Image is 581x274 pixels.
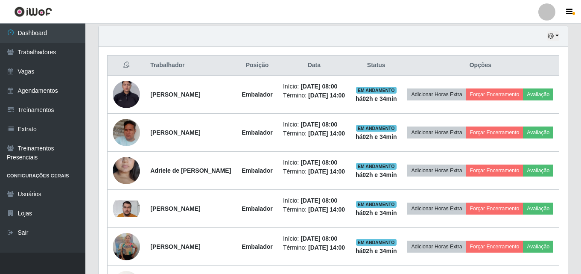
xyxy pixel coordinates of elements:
time: [DATE] 14:00 [308,92,345,99]
img: CoreUI Logo [14,6,52,17]
button: Avaliação [523,241,553,253]
button: Forçar Encerramento [466,88,523,100]
strong: Embalador [242,167,272,174]
span: EM ANDAMENTO [356,125,397,132]
button: Adicionar Horas Extra [407,127,466,138]
strong: Embalador [242,91,272,98]
li: Término: [283,167,345,176]
th: Status [350,56,402,76]
strong: [PERSON_NAME] [150,129,200,136]
li: Início: [283,82,345,91]
strong: Embalador [242,129,272,136]
strong: há 02 h e 34 min [356,247,397,254]
time: [DATE] 14:00 [308,130,345,137]
time: [DATE] 08:00 [301,121,337,128]
button: Adicionar Horas Extra [407,165,466,177]
li: Término: [283,205,345,214]
button: Forçar Encerramento [466,165,523,177]
strong: há 02 h e 34 min [356,95,397,102]
strong: há 02 h e 34 min [356,209,397,216]
button: Adicionar Horas Extra [407,241,466,253]
strong: há 02 h e 34 min [356,133,397,140]
li: Início: [283,234,345,243]
button: Adicionar Horas Extra [407,88,466,100]
strong: Embalador [242,243,272,250]
span: EM ANDAMENTO [356,239,397,246]
img: 1755306800551.jpeg [113,70,140,119]
button: Forçar Encerramento [466,127,523,138]
strong: Embalador [242,205,272,212]
time: [DATE] 14:00 [308,244,345,251]
th: Posição [236,56,278,76]
strong: [PERSON_NAME] [150,243,200,250]
span: EM ANDAMENTO [356,163,397,170]
time: [DATE] 08:00 [301,83,337,90]
li: Início: [283,196,345,205]
button: Avaliação [523,88,553,100]
time: [DATE] 08:00 [301,197,337,204]
strong: [PERSON_NAME] [150,91,200,98]
li: Término: [283,91,345,100]
button: Avaliação [523,203,553,215]
button: Forçar Encerramento [466,241,523,253]
button: Avaliação [523,165,553,177]
th: Opções [402,56,559,76]
li: Término: [283,243,345,252]
button: Adicionar Horas Extra [407,203,466,215]
li: Término: [283,129,345,138]
span: EM ANDAMENTO [356,201,397,208]
time: [DATE] 08:00 [301,235,337,242]
li: Início: [283,158,345,167]
button: Forçar Encerramento [466,203,523,215]
time: [DATE] 14:00 [308,206,345,213]
th: Trabalhador [145,56,236,76]
img: 1734548593883.jpeg [113,140,140,201]
li: Início: [283,120,345,129]
strong: há 02 h e 34 min [356,171,397,178]
img: 1709678182246.jpeg [113,108,140,157]
strong: Adriele de [PERSON_NAME] [150,167,231,174]
img: 1747678761678.jpeg [113,233,140,260]
button: Avaliação [523,127,553,138]
img: 1744807686842.jpeg [113,200,140,217]
time: [DATE] 14:00 [308,168,345,175]
span: EM ANDAMENTO [356,87,397,94]
time: [DATE] 08:00 [301,159,337,166]
th: Data [278,56,350,76]
strong: [PERSON_NAME] [150,205,200,212]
